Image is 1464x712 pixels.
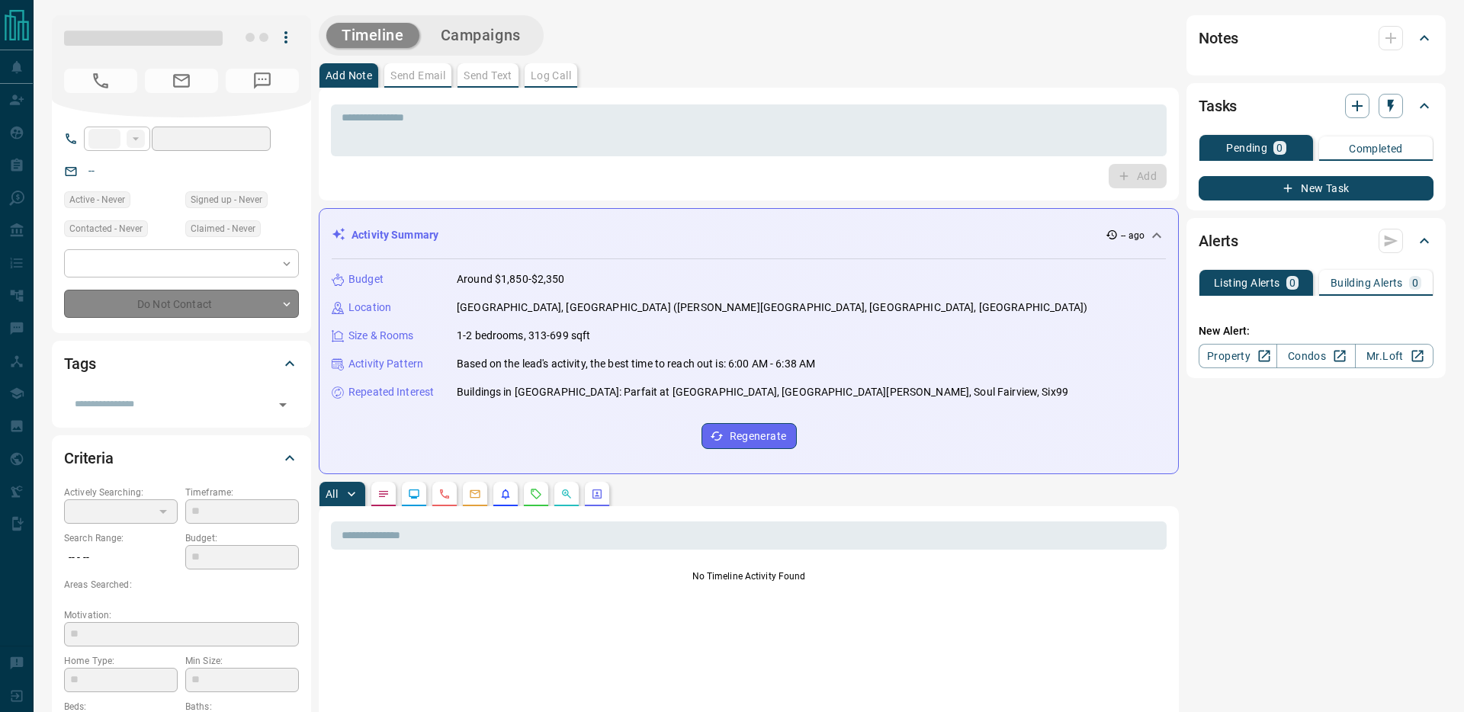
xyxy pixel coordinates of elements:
[64,608,299,622] p: Motivation:
[1331,277,1403,288] p: Building Alerts
[1276,143,1283,153] p: 0
[348,271,384,287] p: Budget
[1199,223,1433,259] div: Alerts
[425,23,536,48] button: Campaigns
[64,440,299,476] div: Criteria
[64,531,178,545] p: Search Range:
[1199,344,1277,368] a: Property
[457,328,590,344] p: 1-2 bedrooms, 313-699 sqft
[348,328,414,344] p: Size & Rooms
[348,300,391,316] p: Location
[272,394,294,415] button: Open
[457,356,815,372] p: Based on the lead's activity, the best time to reach out is: 6:00 AM - 6:38 AM
[1199,94,1237,118] h2: Tasks
[408,488,420,500] svg: Lead Browsing Activity
[352,227,438,243] p: Activity Summary
[64,578,299,592] p: Areas Searched:
[591,488,603,500] svg: Agent Actions
[185,654,299,668] p: Min Size:
[332,221,1166,249] div: Activity Summary-- ago
[701,423,797,449] button: Regenerate
[1121,229,1145,242] p: -- ago
[499,488,512,500] svg: Listing Alerts
[326,23,419,48] button: Timeline
[191,221,255,236] span: Claimed - Never
[1276,344,1355,368] a: Condos
[1289,277,1295,288] p: 0
[64,545,178,570] p: -- - --
[1214,277,1280,288] p: Listing Alerts
[1199,323,1433,339] p: New Alert:
[326,489,338,499] p: All
[377,488,390,500] svg: Notes
[348,356,423,372] p: Activity Pattern
[64,654,178,668] p: Home Type:
[191,192,262,207] span: Signed up - Never
[64,69,137,93] span: No Number
[457,384,1068,400] p: Buildings in [GEOGRAPHIC_DATA]: Parfait at [GEOGRAPHIC_DATA], [GEOGRAPHIC_DATA][PERSON_NAME], Sou...
[185,486,299,499] p: Timeframe:
[1199,26,1238,50] h2: Notes
[348,384,434,400] p: Repeated Interest
[1412,277,1418,288] p: 0
[88,165,95,177] a: --
[326,70,372,81] p: Add Note
[64,345,299,382] div: Tags
[226,69,299,93] span: No Number
[469,488,481,500] svg: Emails
[1199,20,1433,56] div: Notes
[64,351,95,376] h2: Tags
[69,192,125,207] span: Active - Never
[438,488,451,500] svg: Calls
[530,488,542,500] svg: Requests
[331,569,1167,583] p: No Timeline Activity Found
[560,488,573,500] svg: Opportunities
[1199,88,1433,124] div: Tasks
[457,271,565,287] p: Around $1,850-$2,350
[1199,229,1238,253] h2: Alerts
[145,69,218,93] span: No Email
[1226,143,1267,153] p: Pending
[1349,143,1403,154] p: Completed
[64,486,178,499] p: Actively Searching:
[457,300,1087,316] p: [GEOGRAPHIC_DATA], [GEOGRAPHIC_DATA] ([PERSON_NAME][GEOGRAPHIC_DATA], [GEOGRAPHIC_DATA], [GEOGRAP...
[69,221,143,236] span: Contacted - Never
[64,290,299,318] div: Do Not Contact
[1199,176,1433,200] button: New Task
[185,531,299,545] p: Budget:
[64,446,114,470] h2: Criteria
[1355,344,1433,368] a: Mr.Loft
